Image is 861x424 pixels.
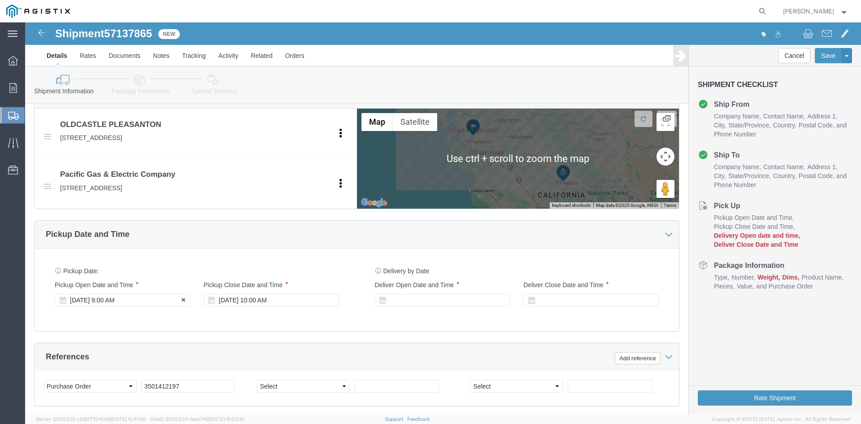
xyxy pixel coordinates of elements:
iframe: FS Legacy Container [25,22,861,415]
span: Server: 2025.21.0-c63077040a8 [36,416,146,422]
button: [PERSON_NAME] [783,6,849,17]
span: Greg Gonzales [783,6,834,16]
span: Client: 2025.21.0-faee749 [150,416,244,422]
span: Copyright © [DATE]-[DATE] Agistix Inc., All Rights Reserved [712,415,850,423]
img: logo [6,4,70,18]
a: Feedback [407,416,430,422]
span: [DATE] 10:25:10 [209,416,244,422]
span: [DATE] 10:41:40 [111,416,146,422]
a: Support [385,416,407,422]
